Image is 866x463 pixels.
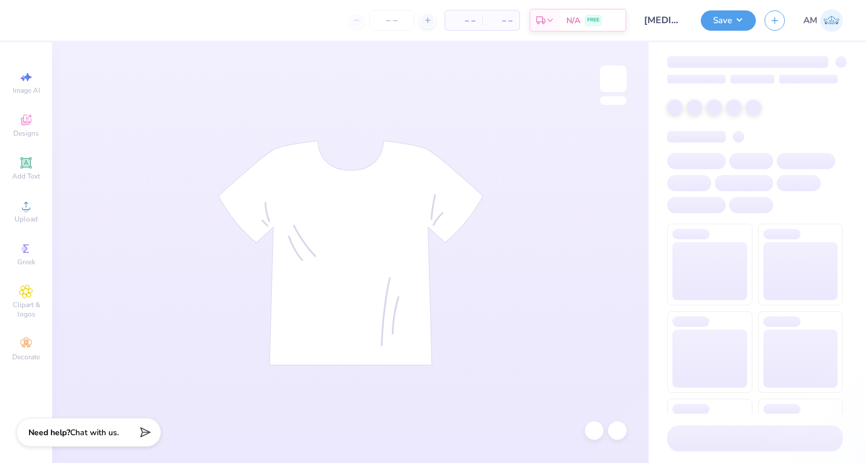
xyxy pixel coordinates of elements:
[218,140,483,366] img: tee-skeleton.svg
[14,214,38,224] span: Upload
[6,300,46,319] span: Clipart & logos
[369,10,414,31] input: – –
[566,14,580,27] span: N/A
[803,9,843,32] a: AM
[489,14,512,27] span: – –
[820,9,843,32] img: Amanda Mudry
[587,16,599,24] span: FREE
[803,14,817,27] span: AM
[28,427,70,438] strong: Need help?
[13,129,39,138] span: Designs
[17,257,35,267] span: Greek
[12,352,40,362] span: Decorate
[12,172,40,181] span: Add Text
[13,86,40,95] span: Image AI
[70,427,119,438] span: Chat with us.
[452,14,475,27] span: – –
[701,10,756,31] button: Save
[635,9,692,32] input: Untitled Design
